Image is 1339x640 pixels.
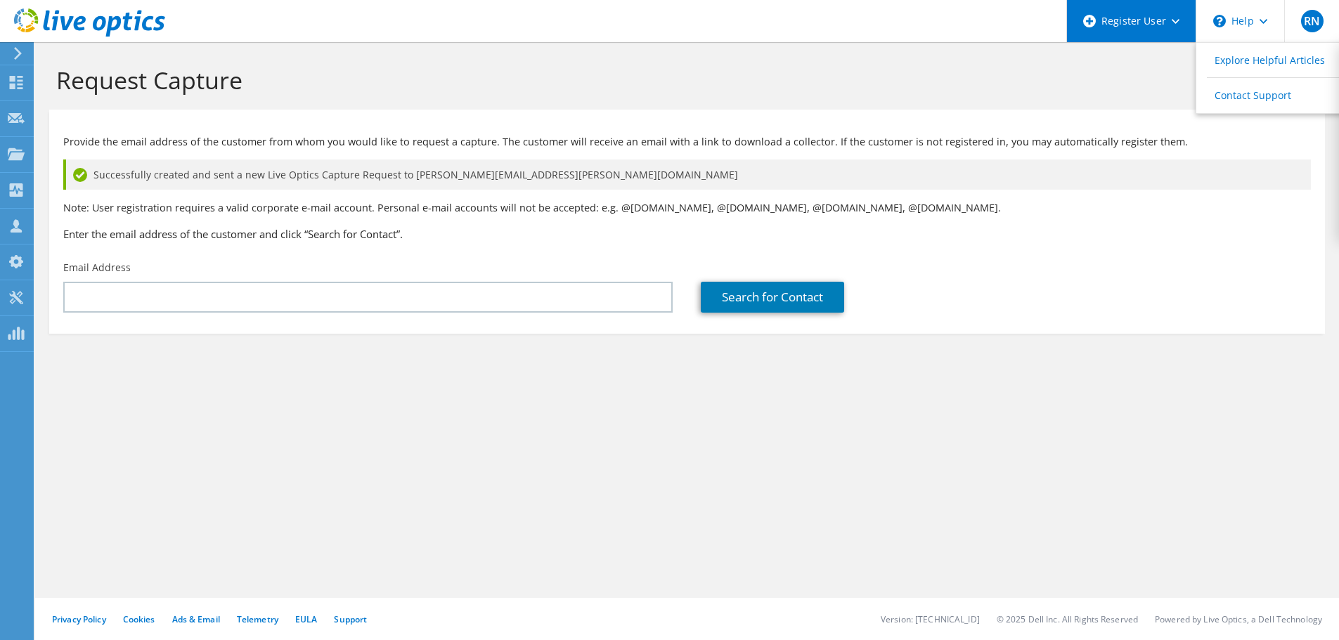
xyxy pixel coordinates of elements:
a: Privacy Policy [52,613,106,625]
a: Cookies [123,613,155,625]
a: Ads & Email [172,613,220,625]
p: Provide the email address of the customer from whom you would like to request a capture. The cust... [63,134,1311,150]
h3: Enter the email address of the customer and click “Search for Contact”. [63,226,1311,242]
a: EULA [295,613,317,625]
a: Search for Contact [701,282,844,313]
span: RN [1301,10,1324,32]
h1: Request Capture [56,65,1311,95]
label: Email Address [63,261,131,275]
span: Successfully created and sent a new Live Optics Capture Request to [PERSON_NAME][EMAIL_ADDRESS][P... [93,167,738,183]
li: Powered by Live Optics, a Dell Technology [1155,613,1322,625]
li: © 2025 Dell Inc. All Rights Reserved [997,613,1138,625]
p: Note: User registration requires a valid corporate e-mail account. Personal e-mail accounts will ... [63,200,1311,216]
a: Support [334,613,367,625]
li: Version: [TECHNICAL_ID] [881,613,980,625]
svg: \n [1213,15,1226,27]
a: Telemetry [237,613,278,625]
